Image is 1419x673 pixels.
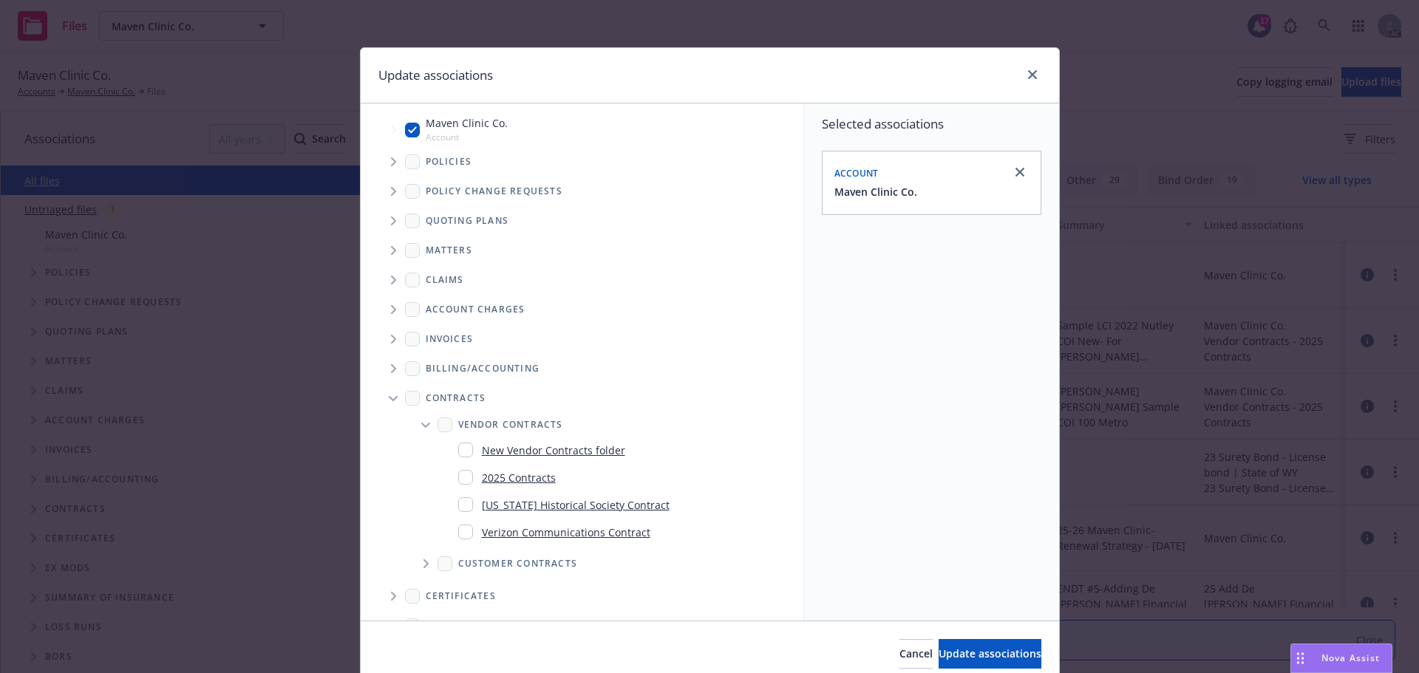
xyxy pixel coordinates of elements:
span: Cancel [899,646,933,660]
a: close [1024,66,1041,83]
a: close [1011,163,1029,181]
span: Account [426,131,508,143]
span: Update associations [939,646,1041,660]
span: Nova Assist [1321,652,1380,664]
a: Verizon Communications Contract [482,525,650,540]
a: [US_STATE] Historical Society Contract [482,497,670,513]
span: Maven Clinic Co. [426,115,508,131]
button: Nova Assist [1290,643,1392,673]
button: Cancel [899,639,933,669]
button: Update associations [939,639,1041,669]
span: Invoices [426,335,474,344]
div: Drag to move [1291,644,1310,672]
a: 2025 Contracts [482,470,556,485]
span: Policy change requests [426,187,562,196]
span: Account [834,167,879,180]
h1: Update associations [378,66,493,85]
button: Maven Clinic Co. [834,184,917,199]
div: Tree Example [361,112,803,353]
span: Policies [426,157,472,166]
span: Matters [426,246,472,255]
span: Vendor Contracts [458,420,563,429]
span: Account charges [426,305,525,314]
a: New Vendor Contracts folder [482,443,625,458]
span: Customer Contracts [458,559,578,568]
span: Quoting plans [426,216,509,225]
span: Contracts [426,394,486,403]
span: Certificates [426,592,496,601]
span: Selected associations [822,115,1041,133]
span: Claims [426,276,464,284]
span: Billing/Accounting [426,364,540,373]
